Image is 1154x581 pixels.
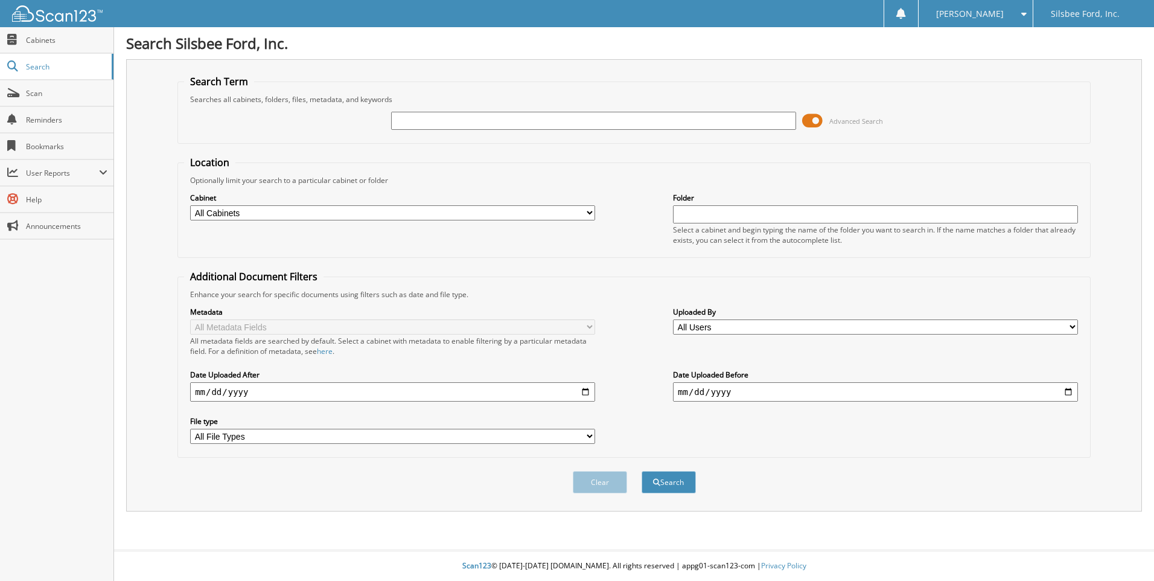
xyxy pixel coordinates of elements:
label: File type [190,416,595,426]
legend: Location [184,156,235,169]
legend: Additional Document Filters [184,270,324,283]
span: Scan [26,88,107,98]
span: Silsbee Ford, Inc. [1051,10,1120,18]
img: scan123-logo-white.svg [12,5,103,22]
span: Search [26,62,106,72]
span: Cabinets [26,35,107,45]
input: start [190,382,595,402]
span: Bookmarks [26,141,107,152]
span: Advanced Search [829,117,883,126]
label: Cabinet [190,193,595,203]
span: Help [26,194,107,205]
input: end [673,382,1078,402]
label: Uploaded By [673,307,1078,317]
h1: Search Silsbee Ford, Inc. [126,33,1142,53]
button: Clear [573,471,627,493]
span: Announcements [26,221,107,231]
div: Optionally limit your search to a particular cabinet or folder [184,175,1084,185]
div: © [DATE]-[DATE] [DOMAIN_NAME]. All rights reserved | appg01-scan123-com | [114,551,1154,581]
span: [PERSON_NAME] [936,10,1004,18]
div: Searches all cabinets, folders, files, metadata, and keywords [184,94,1084,104]
span: Scan123 [462,560,491,571]
span: Reminders [26,115,107,125]
div: Select a cabinet and begin typing the name of the folder you want to search in. If the name match... [673,225,1078,245]
a: here [317,346,333,356]
legend: Search Term [184,75,254,88]
label: Date Uploaded After [190,370,595,380]
button: Search [642,471,696,493]
iframe: Chat Widget [1094,523,1154,581]
span: User Reports [26,168,99,178]
label: Date Uploaded Before [673,370,1078,380]
label: Folder [673,193,1078,203]
label: Metadata [190,307,595,317]
a: Privacy Policy [761,560,806,571]
div: All metadata fields are searched by default. Select a cabinet with metadata to enable filtering b... [190,336,595,356]
div: Enhance your search for specific documents using filters such as date and file type. [184,289,1084,300]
